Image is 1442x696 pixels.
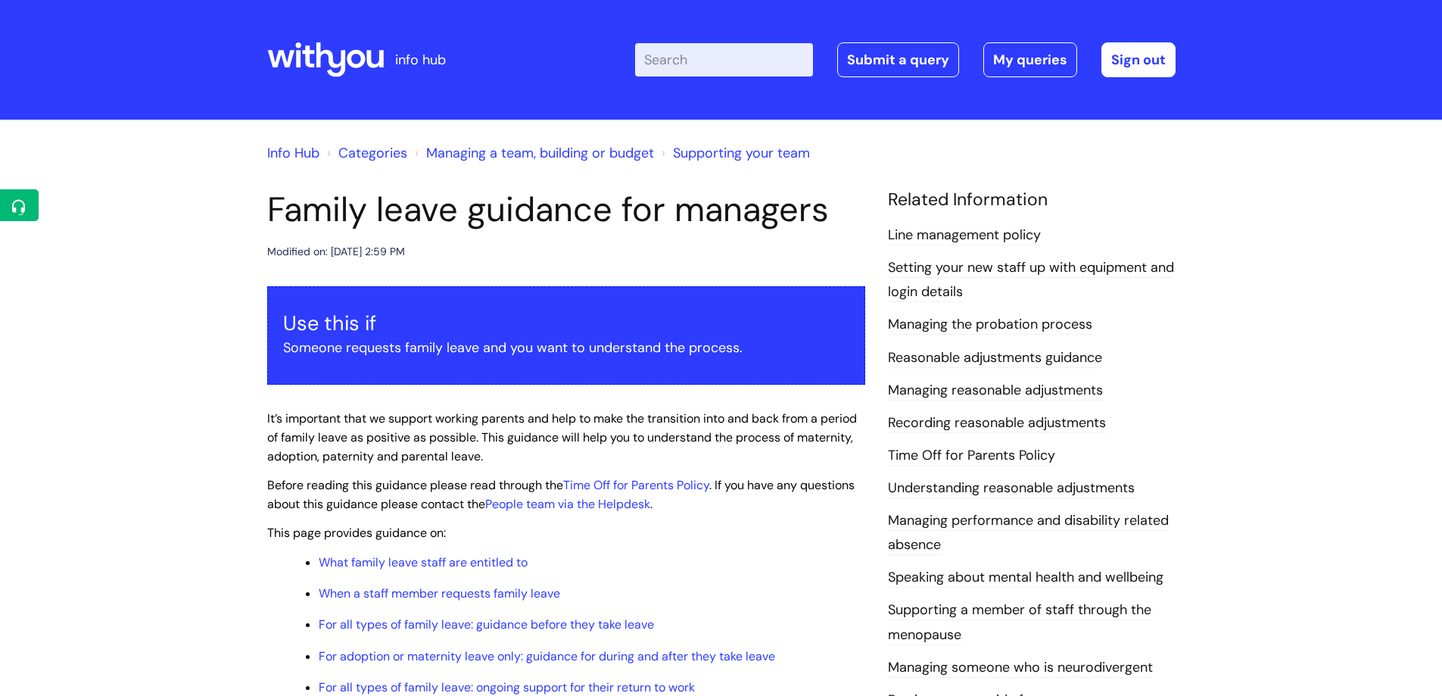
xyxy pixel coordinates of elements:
a: What family leave staff are entitled to [319,554,528,570]
a: For adoption or maternity leave only: guidance for during and after they take leave [319,648,775,664]
a: Managing someone who is neurodivergent [888,658,1153,678]
a: Supporting your team [673,144,810,162]
li: Solution home [323,141,407,165]
a: Understanding reasonable adjustments [888,479,1135,498]
a: Time Off for Parents Policy [563,477,709,493]
a: Setting your new staff up with equipment and login details [888,258,1174,302]
li: Managing a team, building or budget [411,141,654,165]
a: Info Hub [267,144,319,162]
p: info hub [395,48,446,72]
input: Search [635,43,813,76]
a: Reasonable adjustments guidance [888,348,1102,368]
a: For all types of family leave: ongoing support for their return to work [319,679,695,695]
a: Submit a query [837,42,959,77]
div: Modified on: [DATE] 2:59 PM [267,242,405,261]
a: Time Off for Parents Policy [888,446,1055,466]
span: This page provides guidance on: [267,525,446,541]
a: When a staff member requests family leave [319,585,560,601]
a: Managing reasonable adjustments [888,381,1103,401]
span: Before reading this guidance please read through the . If you have any questions about this guida... [267,477,855,512]
a: Speaking about mental health and wellbeing [888,568,1163,588]
h1: Family leave guidance for managers [267,189,865,230]
a: Sign out [1101,42,1176,77]
a: Managing a team, building or budget [426,144,654,162]
a: Line management policy [888,226,1041,245]
a: People team via the Helpdesk [485,496,650,512]
div: | - [635,42,1176,77]
span: It’s important that we support working parents and help to make the transition into and back from... [267,410,857,464]
a: For all types of family leave: guidance before they take leave [319,616,654,632]
p: Someone requests family leave and you want to understand the process. [283,336,849,360]
li: Supporting your team [658,141,810,165]
h3: Use this if [283,311,849,336]
a: Managing performance and disability related absence [888,511,1169,555]
h4: Related Information [888,189,1176,211]
a: My queries [983,42,1077,77]
a: Recording reasonable adjustments [888,414,1106,433]
a: Managing the probation process [888,315,1092,335]
a: Supporting a member of staff through the menopause [888,601,1151,645]
a: Categories [338,144,407,162]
